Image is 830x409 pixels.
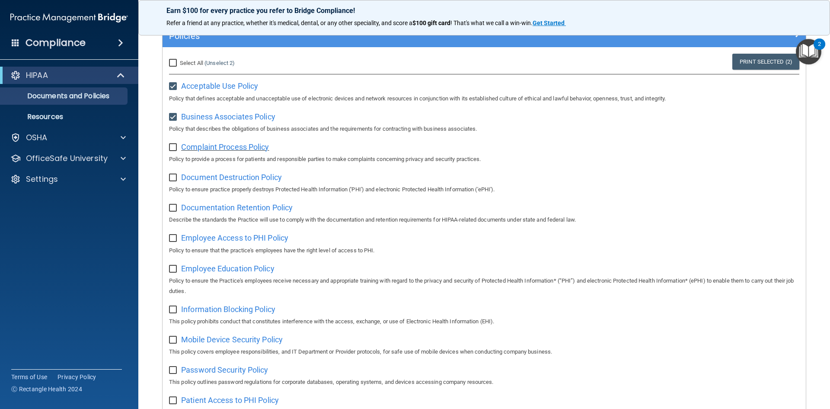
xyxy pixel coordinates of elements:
[181,396,279,405] span: Patient Access to PHI Policy
[11,385,82,393] span: Ⓒ Rectangle Health 2024
[181,305,275,314] span: Information Blocking Policy
[10,153,126,164] a: OfficeSafe University
[169,124,799,134] p: Policy that describes the obligations of business associates and the requirements for contracting...
[169,154,799,164] p: Policy to provide a process for patients and responsible parties to make complaints concerning pr...
[169,60,179,67] input: Select All (Unselect 2)
[169,245,799,256] p: Policy to ensure that the practice's employees have the right level of access to PHI.
[26,70,48,81] p: HIPAA
[26,174,58,184] p: Settings
[26,132,48,143] p: OSHA
[169,93,799,104] p: Policy that defines acceptable and unacceptable use of electronic devices and network resources i...
[26,153,108,164] p: OfficeSafe University
[169,184,799,195] p: Policy to ensure practice properly destroys Protected Health Information ('PHI') and electronic P...
[169,29,799,43] a: Policies
[181,264,275,273] span: Employee Education Policy
[181,173,282,182] span: Document Destruction Policy
[169,215,799,225] p: Describe the standards the Practice will use to comply with the documentation and retention requi...
[180,60,203,66] span: Select All
[181,81,258,90] span: Acceptable Use Policy
[204,60,235,66] a: (Unselect 2)
[533,19,566,26] a: Get Started
[10,9,128,26] img: PMB logo
[57,373,96,381] a: Privacy Policy
[10,70,125,81] a: HIPAA
[533,19,565,26] strong: Get Started
[169,347,799,357] p: This policy covers employee responsibilities, and IT Department or Provider protocols, for safe u...
[412,19,450,26] strong: $100 gift card
[181,233,288,242] span: Employee Access to PHI Policy
[732,54,799,70] a: Print Selected (2)
[169,31,638,41] h5: Policies
[10,132,126,143] a: OSHA
[169,276,799,296] p: Policy to ensure the Practice's employees receive necessary and appropriate training with regard ...
[166,6,802,15] p: Earn $100 for every practice you refer to Bridge Compliance!
[166,19,412,26] span: Refer a friend at any practice, whether it's medical, dental, or any other speciality, and score a
[6,113,124,121] p: Resources
[181,112,275,121] span: Business Associates Policy
[10,174,126,184] a: Settings
[26,37,86,49] h4: Compliance
[6,92,124,100] p: Documents and Policies
[181,142,269,151] span: Complaint Process Policy
[450,19,533,26] span: ! That's what we call a win-win.
[818,44,821,55] div: 2
[181,365,268,374] span: Password Security Policy
[11,373,47,381] a: Terms of Use
[796,39,821,64] button: Open Resource Center, 2 new notifications
[169,316,799,327] p: This policy prohibits conduct that constitutes interference with the access, exchange, or use of ...
[181,203,293,212] span: Documentation Retention Policy
[181,335,283,344] span: Mobile Device Security Policy
[169,377,799,387] p: This policy outlines password regulations for corporate databases, operating systems, and devices...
